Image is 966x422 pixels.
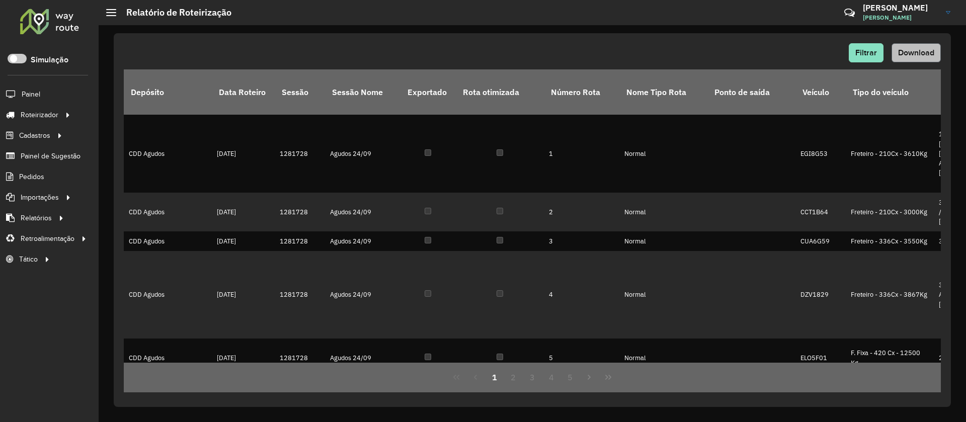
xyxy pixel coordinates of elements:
span: Filtrar [855,48,877,57]
a: Contato Rápido [839,2,860,24]
td: Agudos 24/09 [325,231,400,251]
td: 5 [544,339,619,378]
button: Download [892,43,941,62]
th: Depósito [124,69,212,115]
span: Cadastros [19,130,50,141]
td: DZV1829 [795,251,846,339]
span: Pedidos [19,172,44,182]
span: Painel de Sugestão [21,151,80,161]
button: Last Page [599,368,618,387]
td: 1281728 [275,231,325,251]
th: Exportado [400,69,456,115]
td: 1281728 [275,193,325,232]
td: [DATE] [212,339,275,378]
td: CDD Agudos [124,115,212,192]
td: CCT1B64 [795,193,846,232]
button: 3 [523,368,542,387]
td: F. Fixa - 420 Cx - 12500 Kg [846,339,934,378]
th: Nome Tipo Rota [619,69,707,115]
button: 1 [485,368,504,387]
h3: [PERSON_NAME] [863,3,938,13]
td: Agudos 24/09 [325,339,400,378]
button: 5 [561,368,580,387]
td: Freteiro - 210Cx - 3610Kg [846,115,934,192]
th: Data Roteiro [212,69,275,115]
button: 2 [504,368,523,387]
td: Freteiro - 336Cx - 3867Kg [846,251,934,339]
span: [PERSON_NAME] [863,13,938,22]
td: ELO5F01 [795,339,846,378]
td: EGI8G53 [795,115,846,192]
td: 1 [544,115,619,192]
label: Simulação [31,54,68,66]
td: 4 [544,251,619,339]
span: Tático [19,254,38,265]
th: Ponto de saída [707,69,795,115]
td: Normal [619,193,707,232]
h2: Relatório de Roteirização [116,7,231,18]
th: Sessão [275,69,325,115]
td: Agudos 24/09 [325,251,400,339]
span: Retroalimentação [21,233,74,244]
td: CDD Agudos [124,193,212,232]
button: 4 [542,368,561,387]
button: Next Page [580,368,599,387]
td: CUA6G59 [795,231,846,251]
td: 1281728 [275,115,325,192]
td: [DATE] [212,193,275,232]
td: Normal [619,231,707,251]
td: Agudos 24/09 [325,193,400,232]
td: 1281728 [275,339,325,378]
th: Veículo [795,69,846,115]
td: Freteiro - 210Cx - 3000Kg [846,193,934,232]
td: 1281728 [275,251,325,339]
td: 2 [544,193,619,232]
td: Normal [619,339,707,378]
td: Normal [619,115,707,192]
th: Sessão Nome [325,69,400,115]
td: Normal [619,251,707,339]
button: Filtrar [849,43,883,62]
td: CDD Agudos [124,251,212,339]
th: Tipo do veículo [846,69,934,115]
td: [DATE] [212,231,275,251]
td: Agudos 24/09 [325,115,400,192]
td: [DATE] [212,251,275,339]
td: [DATE] [212,115,275,192]
td: CDD Agudos [124,339,212,378]
span: Relatórios [21,213,52,223]
span: Importações [21,192,59,203]
td: CDD Agudos [124,231,212,251]
th: Rota otimizada [456,69,544,115]
td: Freteiro - 336Cx - 3550Kg [846,231,934,251]
td: 3 [544,231,619,251]
span: Download [898,48,934,57]
span: Roteirizador [21,110,58,120]
th: Número Rota [544,69,619,115]
span: Painel [22,89,40,100]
